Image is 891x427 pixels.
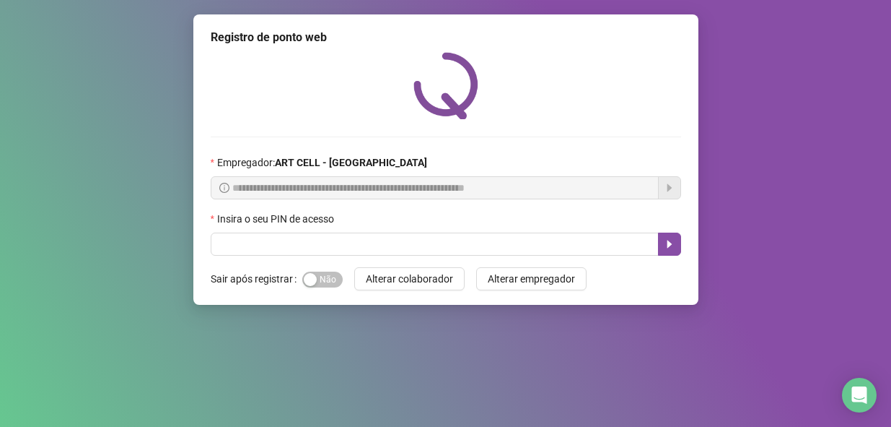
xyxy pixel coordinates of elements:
[211,211,343,227] label: Insira o seu PIN de acesso
[842,378,877,413] div: Open Intercom Messenger
[219,183,229,193] span: info-circle
[476,267,587,290] button: Alterar empregador
[211,267,302,290] label: Sair após registrar
[488,271,575,287] span: Alterar empregador
[275,157,427,168] strong: ART CELL - [GEOGRAPHIC_DATA]
[211,29,681,46] div: Registro de ponto web
[354,267,465,290] button: Alterar colaborador
[366,271,453,287] span: Alterar colaborador
[664,238,675,250] span: caret-right
[217,155,427,171] span: Empregador :
[413,52,478,119] img: QRPoint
